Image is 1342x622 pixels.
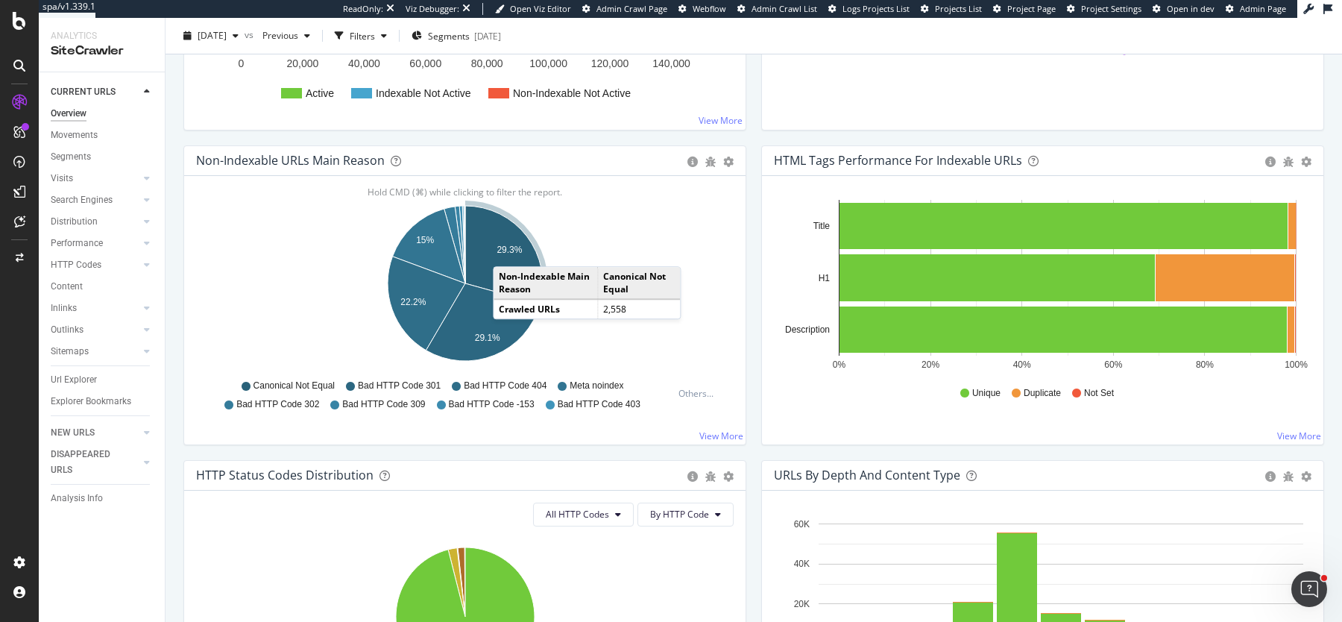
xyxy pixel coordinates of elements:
div: Others... [678,387,720,400]
span: Admin Crawl Page [596,3,667,14]
text: Active [306,87,334,99]
span: Logs Projects List [842,3,910,14]
div: gear [1301,157,1311,167]
text: 40K [794,559,810,569]
button: Filters [329,24,393,48]
div: gear [1301,471,1311,482]
div: Overview [51,106,86,122]
span: Not Set [1084,387,1114,400]
a: Content [51,279,154,295]
text: 80% [1196,359,1214,370]
div: Content [51,279,83,295]
a: NEW URLS [51,425,139,441]
text: 60,000 [409,57,441,69]
span: Open Viz Editor [510,3,571,14]
a: View More [699,114,743,127]
text: 140,000 [652,57,690,69]
text: 40% [1013,359,1031,370]
a: Project Page [993,3,1056,15]
a: Sitemaps [51,344,139,359]
div: Visits [51,171,73,186]
div: gear [723,157,734,167]
text: 0% [833,359,846,370]
div: bug [1283,157,1294,167]
div: A chart. [774,200,1312,373]
button: Previous [256,24,316,48]
a: Segments [51,149,154,165]
div: [DATE] [474,29,501,42]
text: H1 [819,273,831,283]
a: Overview [51,106,154,122]
span: Open in dev [1167,3,1215,14]
text: 100,000 [529,57,567,69]
span: Duplicate [1024,387,1061,400]
a: CURRENT URLS [51,84,139,100]
button: [DATE] [177,24,245,48]
text: 29.1% [475,333,500,343]
text: 22.2% [400,297,426,307]
td: Non-Indexable Main Reason [494,267,597,299]
div: HTML Tags Performance for Indexable URLs [774,153,1022,168]
span: All HTTP Codes [546,508,609,521]
span: Meta noindex [570,380,623,392]
span: Projects List [935,3,982,14]
span: Bad HTTP Code -153 [449,398,535,411]
div: Distribution [51,214,98,230]
text: 40,000 [348,57,380,69]
span: Project Page [1007,3,1056,14]
div: A chart. [196,200,734,373]
text: 60K [794,519,810,530]
span: vs [245,28,256,40]
div: HTTP Codes [51,257,101,273]
a: Webflow [678,3,726,15]
button: All HTTP Codes [533,503,634,527]
a: Distribution [51,214,139,230]
a: Open Viz Editor [495,3,571,15]
div: Analytics [51,30,153,43]
div: circle-info [1265,471,1276,482]
div: CURRENT URLS [51,84,116,100]
span: Canonical Not Equal [253,380,335,392]
a: Projects List [921,3,982,15]
a: Admin Crawl List [737,3,817,15]
span: Bad HTTP Code 404 [464,380,546,392]
div: Viz Debugger: [406,3,459,15]
a: Outlinks [51,322,139,338]
text: 60% [1104,359,1122,370]
div: ReadOnly: [343,3,383,15]
span: Project Settings [1081,3,1141,14]
div: circle-info [687,471,698,482]
text: Indexable Not Active [376,87,471,99]
a: Logs Projects List [828,3,910,15]
div: Search Engines [51,192,113,208]
a: Visits [51,171,139,186]
a: DISAPPEARED URLS [51,447,139,478]
div: Analysis Info [51,491,103,506]
text: 29.3% [497,245,522,255]
div: NEW URLS [51,425,95,441]
div: bug [1283,471,1294,482]
div: HTTP Status Codes Distribution [196,468,374,483]
div: bug [705,157,716,167]
a: Admin Crawl Page [582,3,667,15]
text: 120,000 [591,57,629,69]
a: Inlinks [51,301,139,316]
td: 2,558 [598,300,681,319]
div: Sitemaps [51,344,89,359]
button: By HTTP Code [637,503,734,527]
div: Filters [350,29,375,42]
a: Movements [51,128,154,143]
a: Explorer Bookmarks [51,394,154,409]
div: Inlinks [51,301,77,316]
text: Description [785,324,830,335]
span: Bad HTTP Code 403 [558,398,640,411]
div: Non-Indexable URLs Main Reason [196,153,385,168]
span: By HTTP Code [650,508,709,521]
td: Crawled URLs [494,300,597,319]
div: Explorer Bookmarks [51,394,131,409]
text: 0 [239,57,245,69]
div: Performance [51,236,103,251]
span: Admin Page [1240,3,1286,14]
div: DISAPPEARED URLS [51,447,126,478]
text: 20K [794,599,810,609]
